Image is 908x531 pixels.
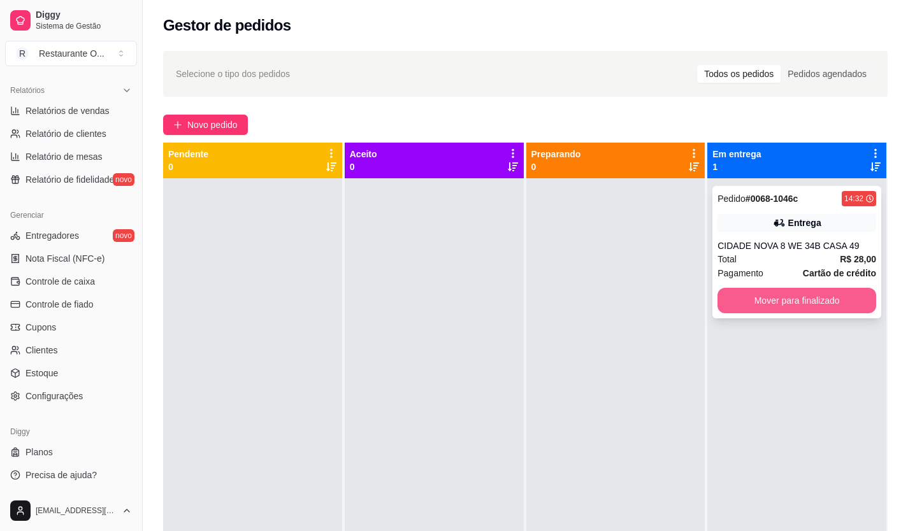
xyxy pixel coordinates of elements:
[5,271,137,292] a: Controle de caixa
[5,41,137,66] button: Select a team
[697,65,781,83] div: Todos os pedidos
[25,252,104,265] span: Nota Fiscal (NFC-e)
[25,104,110,117] span: Relatórios de vendas
[25,446,53,458] span: Planos
[5,101,137,121] a: Relatórios de vendas
[5,465,137,485] a: Precisa de ajuda?
[5,317,137,337] a: Cupons
[5,442,137,462] a: Planos
[25,344,58,357] span: Clientes
[350,160,377,173] p: 0
[25,321,56,334] span: Cupons
[25,127,106,140] span: Relatório de clientes
[39,47,104,60] div: Restaurante O ...
[163,15,291,36] h2: Gestor de pedidos
[25,367,58,379] span: Estoque
[25,469,97,481] span: Precisa de ajuda?
[5,169,137,190] a: Relatório de fidelidadenovo
[187,118,238,132] span: Novo pedido
[5,225,137,246] a: Entregadoresnovo
[5,146,137,167] a: Relatório de mesas
[16,47,29,60] span: R
[840,254,876,264] strong: R$ 28,00
[36,506,117,516] span: [EMAIL_ADDRESS][DOMAIN_NAME]
[781,65,874,83] div: Pedidos agendados
[5,386,137,406] a: Configurações
[173,120,182,129] span: plus
[717,252,737,266] span: Total
[25,298,94,311] span: Controle de fiado
[168,148,208,160] p: Pendente
[712,160,761,173] p: 1
[844,194,863,204] div: 14:32
[36,10,132,21] span: Diggy
[5,421,137,442] div: Diggy
[717,288,876,313] button: Mover para finalizado
[712,148,761,160] p: Em entrega
[5,363,137,383] a: Estoque
[5,340,137,360] a: Clientes
[25,275,95,288] span: Controle de caixa
[25,173,114,186] span: Relatório de fidelidade
[5,205,137,225] div: Gerenciar
[5,248,137,269] a: Nota Fiscal (NFC-e)
[36,21,132,31] span: Sistema de Gestão
[5,495,137,526] button: [EMAIL_ADDRESS][DOMAIN_NAME]
[717,239,876,252] div: CIDADE NOVA 8 WE 34B CASA 49
[168,160,208,173] p: 0
[5,124,137,144] a: Relatório de clientes
[350,148,377,160] p: Aceito
[803,268,876,278] strong: Cartão de crédito
[163,115,248,135] button: Novo pedido
[5,294,137,315] a: Controle de fiado
[25,229,79,242] span: Entregadores
[717,194,746,204] span: Pedido
[531,148,581,160] p: Preparando
[746,194,798,204] strong: # 0068-1046c
[717,266,763,280] span: Pagamento
[25,150,103,163] span: Relatório de mesas
[531,160,581,173] p: 0
[176,67,290,81] span: Selecione o tipo dos pedidos
[5,5,137,36] a: DiggySistema de Gestão
[10,85,45,96] span: Relatórios
[788,216,821,229] div: Entrega
[25,390,83,402] span: Configurações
